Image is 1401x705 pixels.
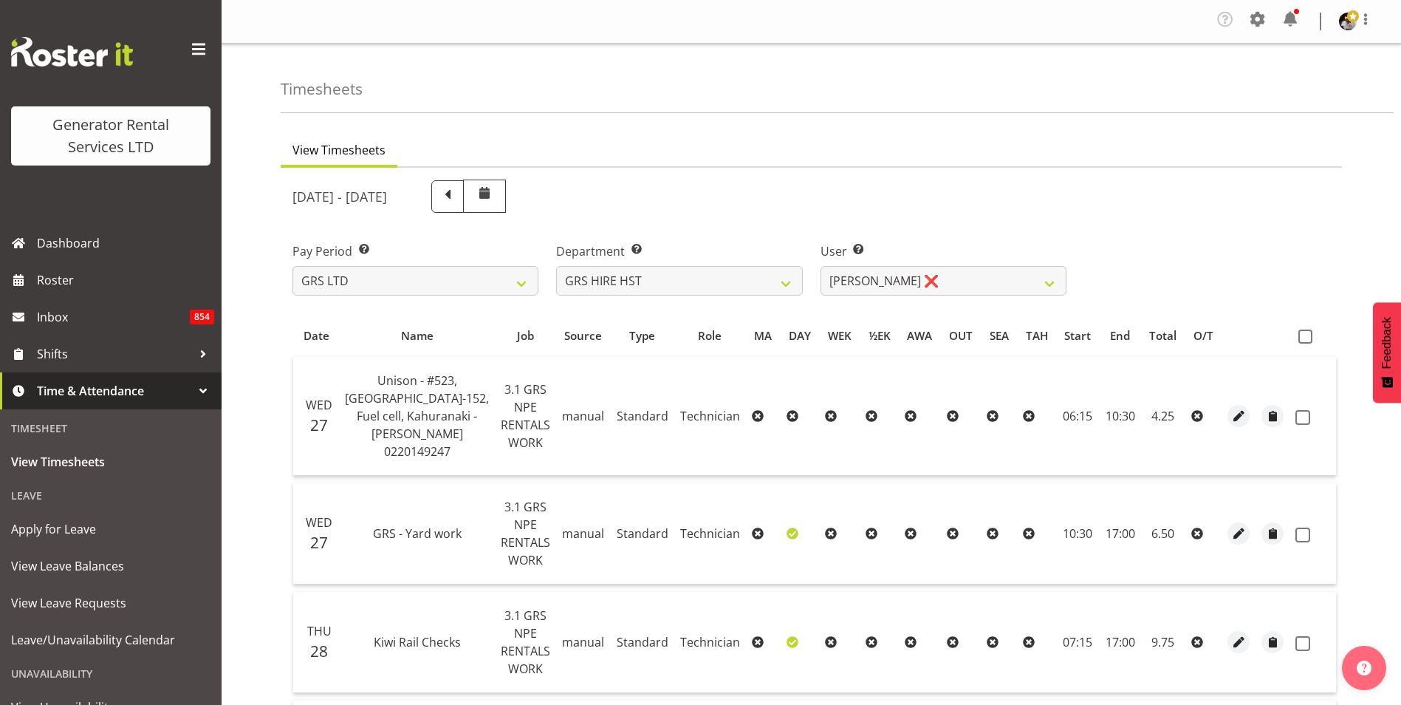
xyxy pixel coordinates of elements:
h5: [DATE] - [DATE] [292,188,387,205]
span: 854 [190,310,214,324]
div: WEK [828,327,852,344]
span: View Leave Requests [11,592,210,614]
span: manual [562,525,604,542]
td: 17:00 [1100,483,1141,585]
div: MA [754,327,772,344]
button: Feedback - Show survey [1373,302,1401,403]
span: 28 [310,641,328,661]
div: OUT [949,327,973,344]
span: Unison - #523, [GEOGRAPHIC_DATA]-152, Fuel cell, Kahuranaki - [PERSON_NAME] 0220149247 [345,372,489,460]
span: Feedback [1380,317,1394,369]
a: View Timesheets [4,443,218,480]
div: Source [564,327,602,344]
td: 06:15 [1056,357,1100,476]
td: 07:15 [1056,592,1100,693]
div: Unavailability [4,658,218,689]
a: Leave/Unavailability Calendar [4,621,218,658]
div: SEA [990,327,1009,344]
span: 3.1 GRS NPE RENTALS WORK [501,607,550,677]
div: Total [1149,327,1176,344]
h4: Timesheets [281,81,363,98]
td: 9.75 [1141,592,1185,693]
label: User [821,242,1066,260]
div: ½EK [869,327,891,344]
span: manual [562,408,604,424]
span: Shifts [37,343,192,365]
a: View Leave Balances [4,548,218,585]
td: 4.25 [1141,357,1185,476]
span: 3.1 GRS NPE RENTALS WORK [501,499,550,568]
label: Pay Period [292,242,538,260]
span: Kiwi Rail Checks [374,634,461,650]
div: Timesheet [4,413,218,443]
div: Name [347,327,486,344]
span: Thu [307,623,332,639]
span: Wed [306,514,332,531]
div: Generator Rental Services LTD [26,114,196,158]
div: End [1108,327,1132,344]
td: 10:30 [1100,357,1141,476]
span: Dashboard [37,232,214,254]
td: 6.50 [1141,483,1185,585]
td: Standard [611,357,674,476]
td: Standard [611,483,674,585]
a: View Leave Requests [4,585,218,621]
div: AWA [907,327,932,344]
span: Technician [680,525,740,542]
a: Apply for Leave [4,511,218,548]
div: DAY [789,327,811,344]
span: Time & Attendance [37,380,192,402]
td: 10:30 [1056,483,1100,585]
label: Department [556,242,802,260]
span: Wed [306,397,332,413]
div: TAH [1026,327,1048,344]
div: Job [503,327,547,344]
span: View Timesheets [292,141,386,159]
span: Technician [680,634,740,650]
td: 17:00 [1100,592,1141,693]
div: Start [1064,327,1091,344]
span: GRS - Yard work [373,525,462,542]
span: Technician [680,408,740,424]
span: 3.1 GRS NPE RENTALS WORK [501,381,550,451]
span: Inbox [37,306,190,328]
span: Leave/Unavailability Calendar [11,629,210,651]
span: manual [562,634,604,650]
div: Date [301,327,330,344]
span: Apply for Leave [11,518,210,540]
img: andrew-crenfeldtab2e0c3de70d43fd7286f7b271d34304.png [1339,13,1357,30]
div: Type [619,327,665,344]
div: O/T [1193,327,1213,344]
img: Rosterit website logo [11,37,133,67]
span: Roster [37,269,214,291]
div: Role [682,327,737,344]
span: 27 [310,415,328,435]
td: Standard [611,592,674,693]
span: View Timesheets [11,451,210,473]
span: View Leave Balances [11,555,210,577]
span: 27 [310,532,328,553]
img: help-xxl-2.png [1357,661,1371,675]
div: Leave [4,480,218,511]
